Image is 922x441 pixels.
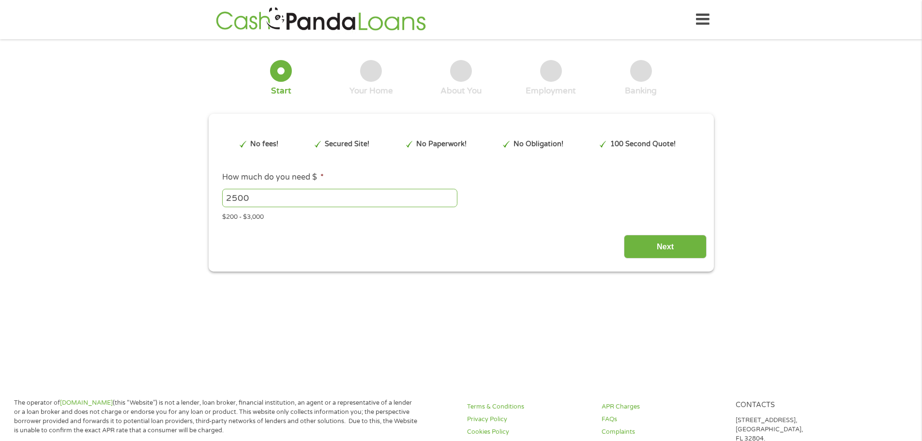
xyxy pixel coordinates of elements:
[250,139,278,150] p: No fees!
[349,86,393,96] div: Your Home
[440,86,482,96] div: About You
[602,415,725,424] a: FAQs
[222,209,699,222] div: $200 - $3,000
[222,172,324,182] label: How much do you need $
[271,86,291,96] div: Start
[602,427,725,437] a: Complaints
[514,139,563,150] p: No Obligation!
[610,139,676,150] p: 100 Second Quote!
[416,139,467,150] p: No Paperwork!
[736,401,859,410] h4: Contacts
[625,86,657,96] div: Banking
[602,402,725,411] a: APR Charges
[325,139,369,150] p: Secured Site!
[467,402,590,411] a: Terms & Conditions
[213,6,429,33] img: GetLoanNow Logo
[60,399,113,407] a: [DOMAIN_NAME]
[467,415,590,424] a: Privacy Policy
[526,86,576,96] div: Employment
[467,427,590,437] a: Cookies Policy
[624,235,707,259] input: Next
[14,398,418,435] p: The operator of (this “Website”) is not a lender, loan broker, financial institution, an agent or...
